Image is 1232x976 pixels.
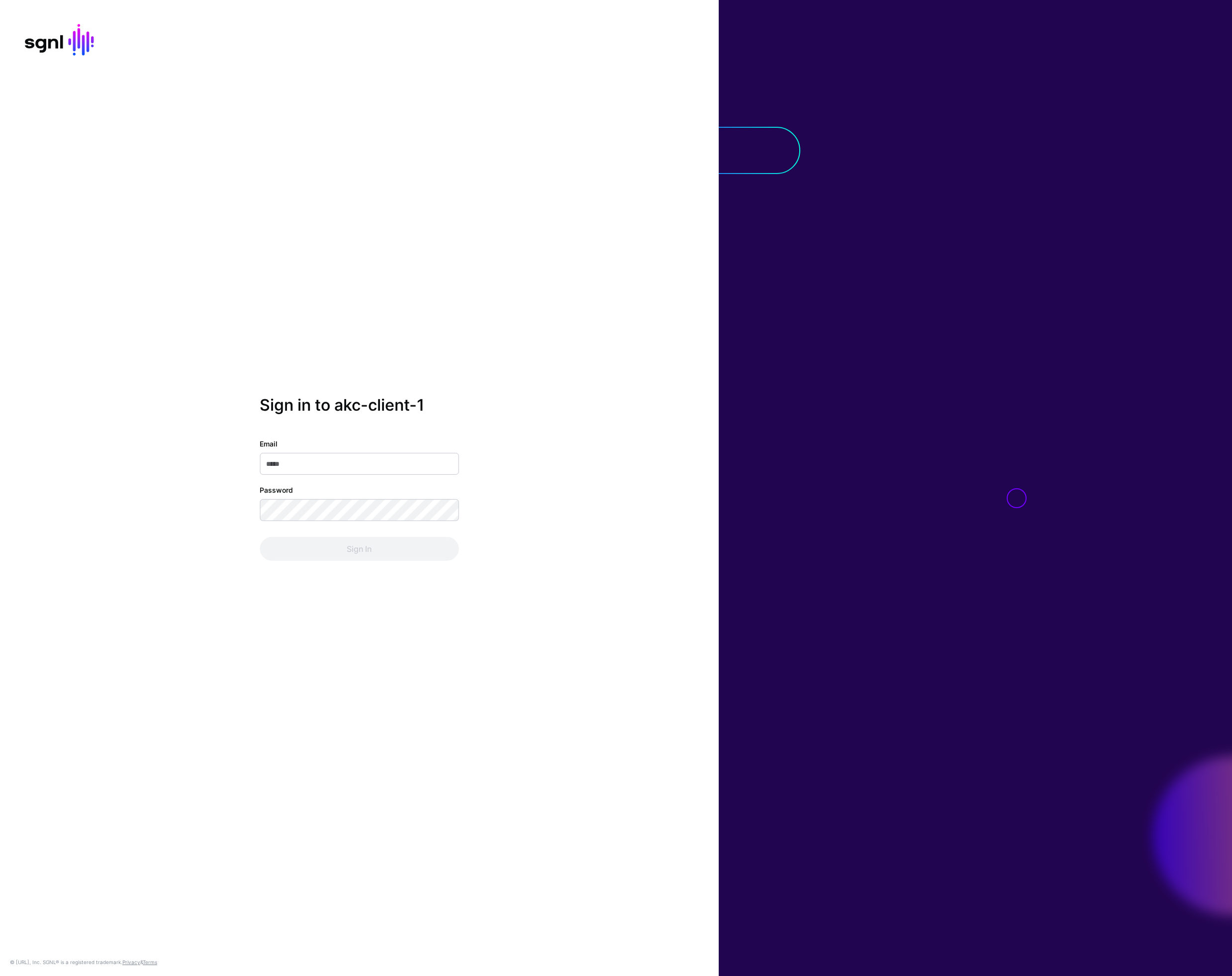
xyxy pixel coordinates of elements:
h2: Sign in to akc-client-1 [260,395,459,414]
a: Privacy [122,959,140,965]
label: Email [260,439,278,449]
label: Password [260,485,293,495]
div: © [URL], Inc. SGNL® is a registered trademark. & [10,958,157,966]
a: Terms [143,959,157,965]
